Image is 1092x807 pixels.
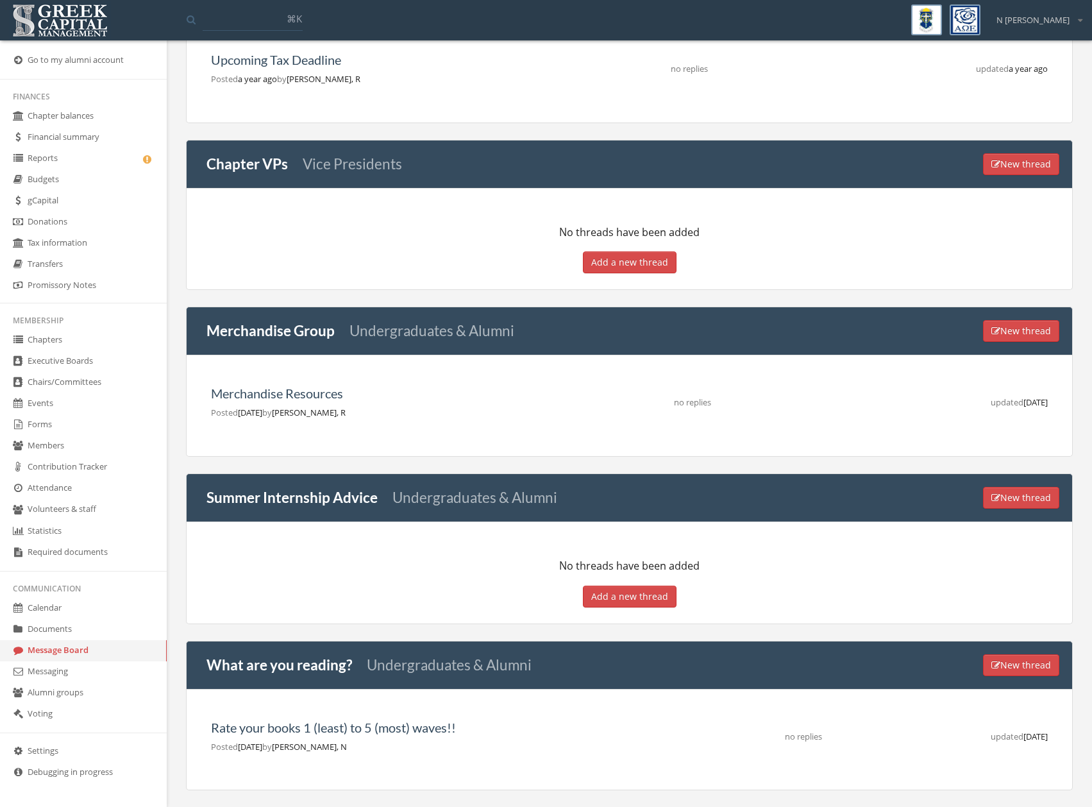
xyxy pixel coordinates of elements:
[583,586,676,607] button: Add a new thread
[211,407,238,418] span: Posted
[211,386,343,401] a: Merchandise Resources
[203,557,1056,575] p: No threads have been added
[785,731,822,742] span: no replies
[211,73,238,85] span: Posted
[277,73,287,85] span: by
[983,153,1059,175] button: New thread
[206,656,352,674] a: What are you reading?
[895,712,1056,761] td: [DATE]
[211,720,456,735] a: Rate your books 1 (least) to 5 (most) waves!!
[287,12,302,25] span: ⌘K
[287,73,360,85] span: [PERSON_NAME], R
[811,44,1056,94] td: a year ago
[991,731,1023,742] span: updated
[983,654,1059,676] button: New thread
[262,407,272,418] span: by
[583,251,676,273] button: Add a new thread
[983,487,1059,509] button: New thread
[674,396,711,408] span: no replies
[203,224,1056,242] p: No threads have been added
[211,741,347,752] span: [DATE]
[211,73,360,85] span: a year ago
[206,322,335,339] a: Merchandise Group
[830,378,1056,427] td: [DATE]
[211,741,238,752] span: Posted
[988,4,1082,26] div: N [PERSON_NAME]
[671,63,708,74] span: no replies
[272,741,347,752] span: [PERSON_NAME], N
[991,396,1023,408] span: updated
[349,322,514,339] small: Undergraduates & Alumni
[392,489,557,506] small: Undergraduates & Alumni
[206,489,378,506] a: Summer Internship Advice
[262,741,272,752] span: by
[367,656,532,674] small: Undergraduates & Alumni
[996,14,1070,26] span: N [PERSON_NAME]
[976,63,1009,74] span: updated
[272,407,346,418] span: [PERSON_NAME], R
[303,155,402,173] small: Vice Presidents
[206,155,288,173] a: Chapter VPs
[211,52,341,67] a: Upcoming Tax Deadline
[983,320,1059,342] button: New thread
[211,407,346,418] span: [DATE]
